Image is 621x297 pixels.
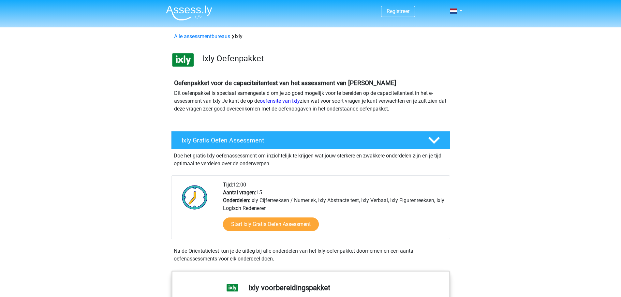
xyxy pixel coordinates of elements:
a: oefensite van Ixly [260,98,300,104]
a: Start Ixly Gratis Oefen Assessment [223,217,319,231]
img: Klok [178,181,211,214]
b: Oefenpakket voor de capaciteitentest van het assessment van [PERSON_NAME] [174,79,396,87]
div: 12:00 15 Ixly Cijferreeksen / Numeriek, Ixly Abstracte test, Ixly Verbaal, Ixly Figurenreeksen, I... [218,181,450,239]
b: Aantal vragen: [223,189,256,196]
h3: Ixly Oefenpakket [202,53,445,64]
a: Alle assessmentbureaus [174,33,230,39]
a: Ixly Gratis Oefen Assessment [169,131,453,149]
b: Onderdelen: [223,197,250,203]
div: Na de Oriëntatietest kun je de uitleg bij alle onderdelen van het Ixly-oefenpakket doornemen en e... [171,247,450,263]
a: Registreer [387,8,409,14]
img: Assessly [166,5,212,21]
h4: Ixly Gratis Oefen Assessment [182,137,418,144]
img: ixly.png [171,48,195,71]
p: Dit oefenpakket is speciaal samengesteld om je zo goed mogelijk voor te bereiden op de capaciteit... [174,89,447,113]
div: Doe het gratis Ixly oefenassessment om inzichtelijk te krijgen wat jouw sterkere en zwakkere onde... [171,149,450,168]
b: Tijd: [223,182,233,188]
div: Ixly [171,33,450,40]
